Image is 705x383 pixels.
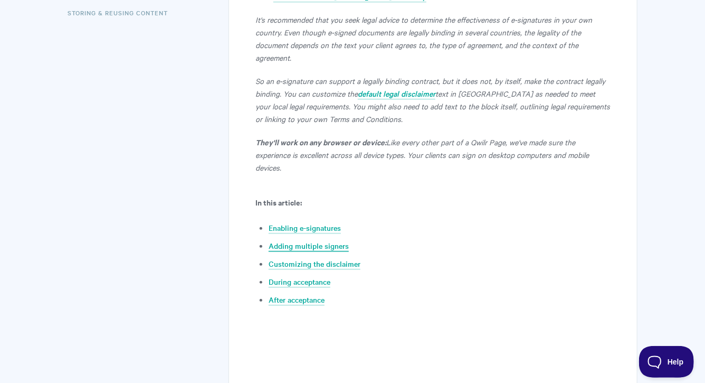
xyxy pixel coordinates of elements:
a: During acceptance [269,276,330,288]
a: Storing & Reusing Content [68,2,176,23]
b: In this article: [255,197,302,208]
a: default legal disclaimer [358,88,435,100]
a: Customizing the disclaimer [269,258,360,270]
em: default legal disclaimer [358,88,435,99]
strong: They'll work on any browser or device: [255,136,386,147]
em: So an e-signature can support a legally binding contract, but it does not, by itself, make the co... [255,76,605,99]
em: Like every other part of a Qwilr Page, we've made sure the experience is excellent across all dev... [255,137,589,173]
a: Adding multiple signers [269,240,349,252]
em: It's recommended that you seek legal advice to determine the effectiveness of e-signatures in you... [255,14,592,63]
a: After acceptance [269,294,325,306]
a: Enabling e-signatures [269,222,341,234]
iframe: Toggle Customer Support [639,346,694,378]
em: text in [GEOGRAPHIC_DATA] as needed to meet your local legal requirements. You might also need to... [255,88,610,124]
